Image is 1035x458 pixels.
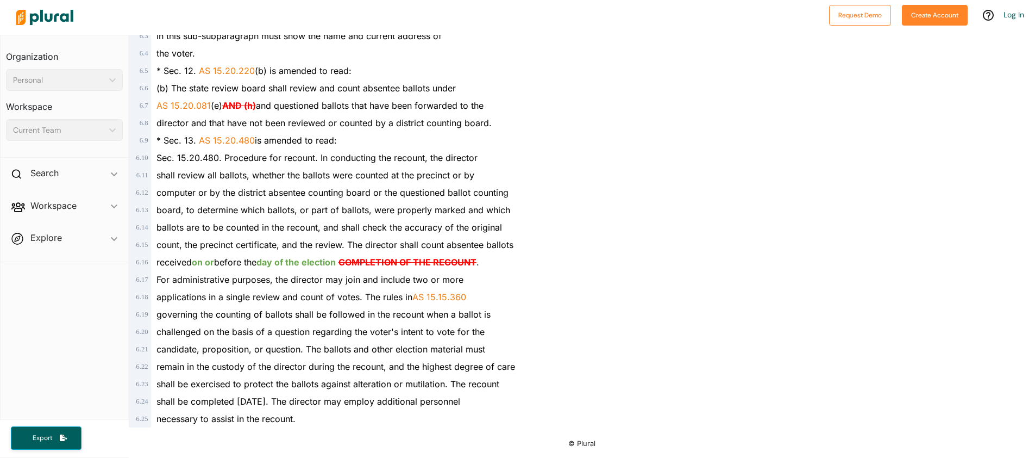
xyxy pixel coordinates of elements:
button: Request Demo [829,5,891,26]
span: 6 . 12 [136,189,148,196]
span: 6 . 24 [136,398,148,405]
a: AS 15.20.480 [199,135,255,146]
button: Create Account [902,5,968,26]
span: Export [25,434,60,443]
span: director and that have not been reviewed or counted by a district counting board. [156,117,492,128]
span: * Sec. 12. (b) is amended to read: [156,65,352,76]
span: For administrative purposes, the director may join and include two or more [156,274,463,285]
span: necessary to assist in the recount. [156,413,296,424]
span: the voter. [156,48,195,59]
span: 6 . 20 [136,328,148,336]
span: 6 . 21 [136,345,148,353]
div: Current Team [13,125,105,136]
span: candidate, proposition, or question. The ballots and other election material must [156,344,485,355]
span: 6 . 23 [136,380,148,388]
span: 6 . 8 [140,119,148,127]
span: 6 . 17 [136,276,148,283]
a: AS 15.20.081 [156,100,211,111]
span: 6 . 7 [140,102,148,109]
span: board, to determine which ballots, or part of ballots, were properly marked and which [156,205,510,215]
span: 6 . 4 [140,49,148,57]
span: 6 . 10 [136,154,148,162]
h3: Workspace [6,91,123,115]
span: applications in a single review and count of votes. The rules in [156,292,466,302]
div: Personal [13,75,105,86]
del: COMPLETION OF THE RECOUNT [338,257,476,268]
small: © Plural [568,440,595,448]
span: shall be completed [DATE]. The director may employ additional personnel [156,396,460,407]
span: 6 . 13 [136,206,148,214]
a: AS 15.15.360 [412,292,466,302]
span: 6 . 15 [136,241,148,249]
del: AND (h) [222,100,256,111]
span: 6 . 9 [140,137,148,144]
span: remain in the custody of the director during the recount, and the highest degree of care [156,361,515,372]
span: * Sec. 13. is amended to read: [156,135,337,146]
span: 6 . 18 [136,293,148,301]
span: shall review all ballots, whether the ballots were counted at the precinct or by [156,170,474,181]
span: 6 . 25 [136,415,148,423]
span: (e) and questioned ballots that have been forwarded to the [156,100,484,111]
span: computer or by the district absentee counting board or the questioned ballot counting [156,187,509,198]
span: 6 . 16 [136,258,148,266]
span: governing the counting of ballots shall be followed in the recount when a ballot is [156,309,491,320]
span: Sec. 15.20.480. Procedure for recount. In conducting the recount, the director [156,152,478,163]
span: count, the precinct certificate, and the review. The director shall count absentee ballots [156,239,513,250]
a: Log In [1003,10,1024,20]
span: ballots are to be counted in the recount, and shall check the accuracy of the original [156,222,502,233]
a: Create Account [902,9,968,20]
a: Request Demo [829,9,891,20]
span: 6 . 19 [136,311,148,318]
span: received before the . [156,257,479,268]
span: 6 . 11 [136,171,148,179]
button: Export [11,426,81,450]
span: (b) The state review board shall review and count absentee ballots under [156,83,456,94]
span: 6 . 6 [140,84,148,92]
span: 6 . 14 [136,224,148,231]
span: 6 . 5 [140,67,148,75]
a: AS 15.20.220 [199,65,255,76]
h2: Search [30,167,59,179]
ins: on or [192,257,214,268]
span: challenged on the basis of a question regarding the voter's intent to vote for the [156,326,485,337]
h3: Organization [6,41,123,65]
span: shall be exercised to protect the ballots against alteration or mutilation. The recount [156,379,499,389]
span: 6 . 22 [136,363,148,370]
ins: day of the election [256,257,336,268]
